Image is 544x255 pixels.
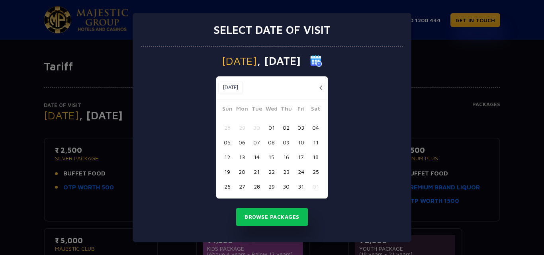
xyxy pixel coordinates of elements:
button: 26 [220,179,235,194]
button: 05 [220,135,235,150]
button: 28 [220,120,235,135]
button: 23 [279,164,294,179]
span: [DATE] [222,55,257,66]
span: , [DATE] [257,55,301,66]
button: 27 [235,179,249,194]
button: 18 [308,150,323,164]
button: 11 [308,135,323,150]
button: 06 [235,135,249,150]
h3: Select date of visit [213,23,331,37]
span: Sun [220,104,235,115]
button: 13 [235,150,249,164]
button: 12 [220,150,235,164]
button: [DATE] [218,82,243,93]
button: 15 [264,150,279,164]
button: 22 [264,164,279,179]
button: 09 [279,135,294,150]
button: Browse Packages [236,208,308,226]
button: 01 [264,120,279,135]
button: 07 [249,135,264,150]
button: 20 [235,164,249,179]
button: 30 [249,120,264,135]
span: Thu [279,104,294,115]
button: 14 [249,150,264,164]
button: 24 [294,164,308,179]
span: Fri [294,104,308,115]
button: 25 [308,164,323,179]
button: 21 [249,164,264,179]
button: 04 [308,120,323,135]
button: 16 [279,150,294,164]
button: 08 [264,135,279,150]
button: 02 [279,120,294,135]
button: 01 [308,179,323,194]
button: 17 [294,150,308,164]
button: 28 [249,179,264,194]
img: calender icon [310,55,322,67]
button: 29 [264,179,279,194]
button: 10 [294,135,308,150]
button: 03 [294,120,308,135]
span: Mon [235,104,249,115]
span: Sat [308,104,323,115]
span: Tue [249,104,264,115]
button: 29 [235,120,249,135]
button: 30 [279,179,294,194]
button: 19 [220,164,235,179]
button: 31 [294,179,308,194]
span: Wed [264,104,279,115]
